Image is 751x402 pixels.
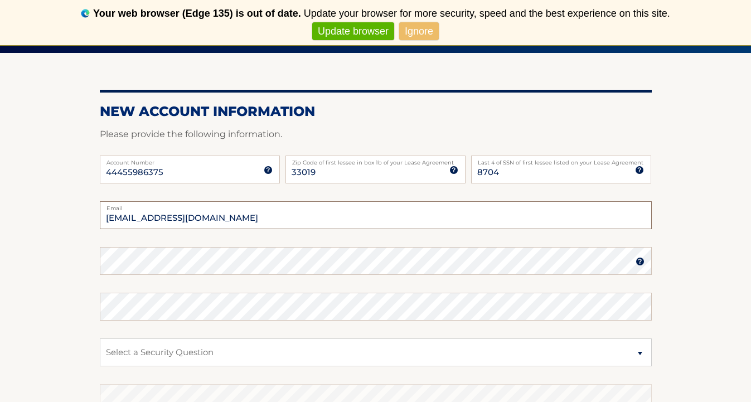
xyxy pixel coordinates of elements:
[100,201,652,210] label: Email
[636,257,645,266] img: tooltip.svg
[264,166,273,175] img: tooltip.svg
[304,8,670,19] span: Update your browser for more security, speed and the best experience on this site.
[449,166,458,175] img: tooltip.svg
[100,156,280,183] input: Account Number
[93,8,301,19] b: Your web browser (Edge 135) is out of date.
[100,156,280,164] label: Account Number
[471,156,651,164] label: Last 4 of SSN of first lessee listed on your Lease Agreement
[285,156,466,183] input: Zip Code
[100,201,652,229] input: Email
[100,103,652,120] h2: New Account Information
[471,156,651,183] input: SSN or EIN (last 4 digits only)
[100,127,652,142] p: Please provide the following information.
[312,22,394,41] a: Update browser
[399,22,439,41] a: Ignore
[285,156,466,164] label: Zip Code of first lessee in box 1b of your Lease Agreement
[635,166,644,175] img: tooltip.svg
